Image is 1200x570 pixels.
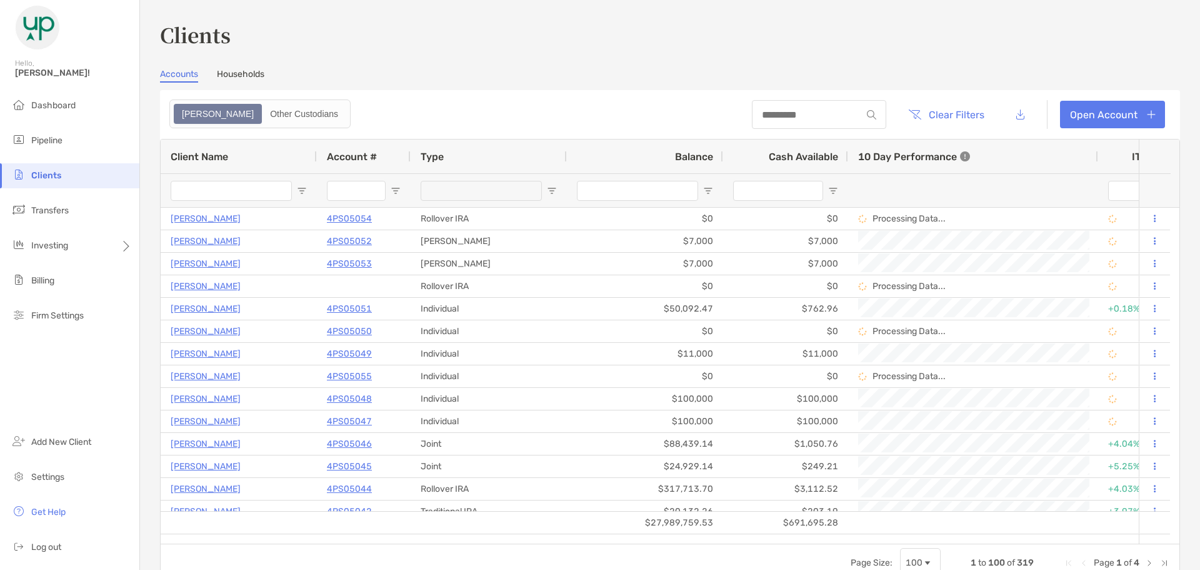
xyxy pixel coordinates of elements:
[327,323,372,339] a: 4PS05050
[872,326,946,337] p: Processing Data...
[567,455,723,477] div: $24,929.14
[567,433,723,455] div: $88,439.14
[1079,558,1089,568] div: Previous Page
[1108,501,1163,522] div: +3.97%
[723,433,848,455] div: $1,050.76
[171,414,241,429] a: [PERSON_NAME]
[567,275,723,297] div: $0
[11,97,26,112] img: dashboard icon
[327,151,377,163] span: Account #
[567,343,723,365] div: $11,000
[31,275,54,286] span: Billing
[858,282,867,291] img: Processing Data icon
[169,99,351,128] div: segmented control
[567,410,723,432] div: $100,000
[421,151,444,163] span: Type
[11,272,26,287] img: billing icon
[567,365,723,387] div: $0
[31,100,76,111] span: Dashboard
[327,211,372,226] a: 4PS05054
[1108,350,1117,359] img: Processing Data icon
[858,140,970,173] div: 10 Day Performance
[391,186,401,196] button: Open Filter Menu
[171,436,241,452] a: [PERSON_NAME]
[327,481,372,497] p: 4PS05044
[411,253,567,275] div: [PERSON_NAME]
[1108,282,1117,291] img: Processing Data icon
[872,213,946,224] p: Processing Data...
[11,167,26,182] img: clients icon
[327,301,372,317] a: 4PS05051
[31,310,84,321] span: Firm Settings
[567,298,723,320] div: $50,092.47
[171,391,241,407] a: [PERSON_NAME]
[567,320,723,342] div: $0
[175,105,261,123] div: Zoe
[411,320,567,342] div: Individual
[1108,434,1163,454] div: +4.04%
[1108,237,1117,246] img: Processing Data icon
[327,391,372,407] a: 4PS05048
[1060,101,1165,128] a: Open Account
[171,481,241,497] p: [PERSON_NAME]
[723,365,848,387] div: $0
[1159,558,1169,568] div: Last Page
[171,323,241,339] a: [PERSON_NAME]
[327,346,372,362] p: 4PS05049
[1108,395,1117,404] img: Processing Data icon
[327,414,372,429] a: 4PS05047
[411,208,567,230] div: Rollover IRA
[327,181,386,201] input: Account # Filter Input
[867,110,876,120] img: input icon
[851,557,892,568] div: Page Size:
[411,478,567,500] div: Rollover IRA
[263,105,345,123] div: Other Custodians
[31,170,61,181] span: Clients
[1108,298,1163,319] div: +0.18%
[675,151,713,163] span: Balance
[11,434,26,449] img: add_new_client icon
[1124,557,1132,568] span: of
[567,501,723,522] div: $20,132.26
[171,278,241,294] a: [PERSON_NAME]
[769,151,838,163] span: Cash Available
[723,455,848,477] div: $249.21
[171,459,241,474] a: [PERSON_NAME]
[15,68,132,78] span: [PERSON_NAME]!
[723,208,848,230] div: $0
[411,343,567,365] div: Individual
[1144,558,1154,568] div: Next Page
[1116,557,1122,568] span: 1
[15,5,60,50] img: Zoe Logo
[31,542,61,552] span: Log out
[171,256,241,272] a: [PERSON_NAME]
[577,181,698,201] input: Balance Filter Input
[11,504,26,519] img: get-help icon
[1132,151,1163,163] div: ITD
[858,372,867,381] img: Processing Data icon
[723,275,848,297] div: $0
[171,211,241,226] a: [PERSON_NAME]
[11,132,26,147] img: pipeline icon
[31,507,66,517] span: Get Help
[1108,372,1117,381] img: Processing Data icon
[723,298,848,320] div: $762.96
[297,186,307,196] button: Open Filter Menu
[988,557,1005,568] span: 100
[171,301,241,317] a: [PERSON_NAME]
[1064,558,1074,568] div: First Page
[171,346,241,362] a: [PERSON_NAME]
[11,237,26,252] img: investing icon
[31,240,68,251] span: Investing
